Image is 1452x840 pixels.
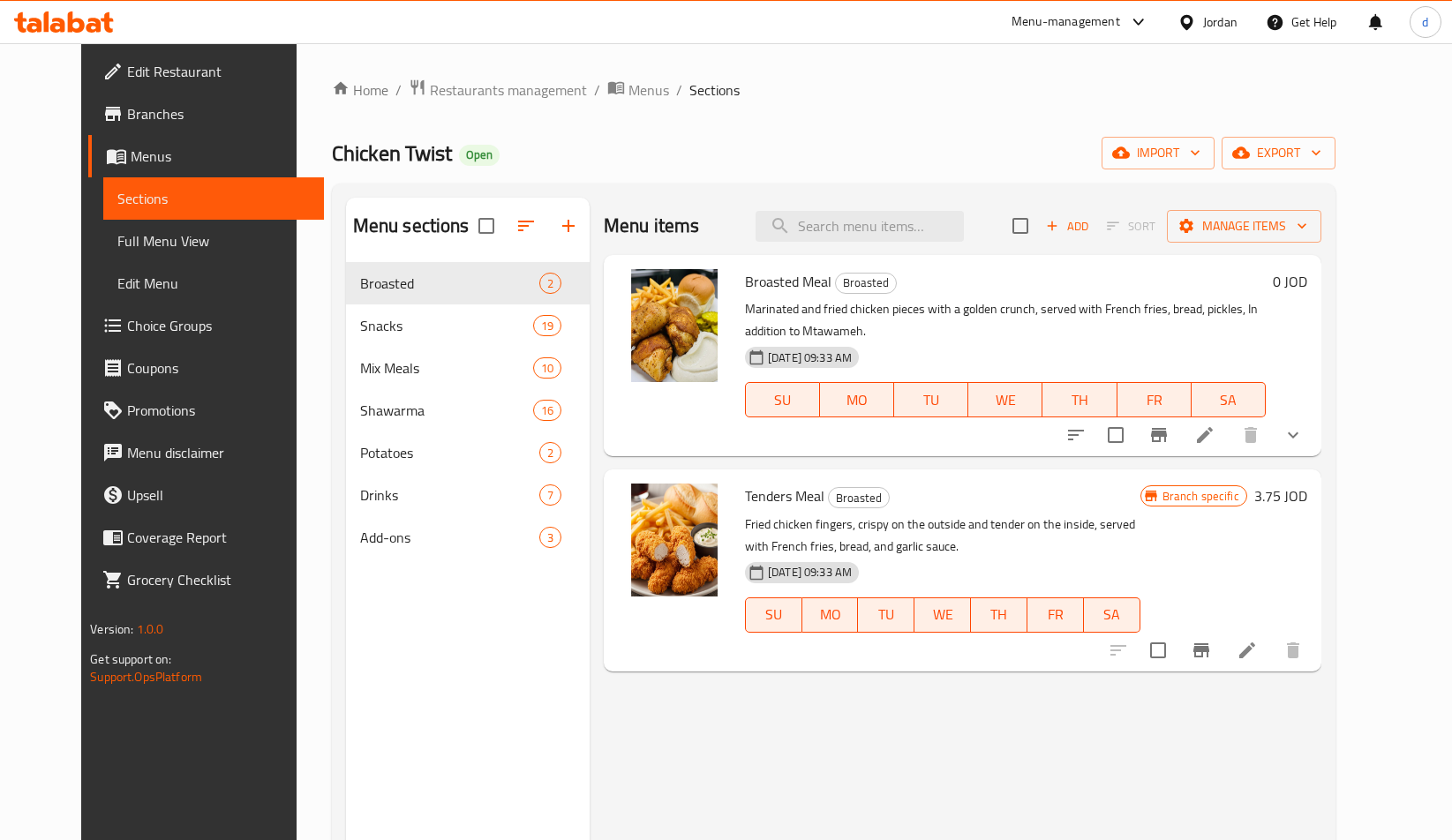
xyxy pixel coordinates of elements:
span: Chicken Twist [332,133,452,173]
div: Shawarma16 [346,389,590,431]
span: Broasted Meal [745,268,831,295]
span: Snacks [360,315,533,336]
span: Sort sections [505,205,547,247]
button: TU [894,382,968,417]
nav: Menu sections [346,255,590,566]
div: Drinks7 [346,474,590,516]
span: Select section first [1095,213,1167,240]
a: Choice Groups [88,304,324,347]
span: Version: [90,618,133,641]
a: Branches [88,93,324,135]
input: search [756,211,964,242]
span: Select section [1002,207,1039,244]
a: Support.OpsPlatform [90,665,202,688]
span: Shawarma [360,400,533,421]
span: Menu disclaimer [127,442,310,463]
span: 2 [540,445,560,461]
a: Edit menu item [1194,424,1215,446]
span: Menus [628,79,669,101]
a: Edit menu item [1237,640,1258,661]
button: WE [914,597,971,633]
button: SU [745,382,820,417]
span: d [1422,12,1428,32]
span: SA [1199,387,1259,413]
div: Broasted2 [346,262,590,304]
span: Add [1043,216,1091,236]
span: TU [865,602,907,627]
button: sort-choices [1055,414,1097,456]
button: MO [820,382,894,417]
span: import [1116,142,1200,164]
span: Grocery Checklist [127,569,310,590]
a: Sections [103,177,324,220]
div: items [533,400,561,421]
button: delete [1272,629,1314,671]
button: import [1102,137,1215,169]
button: delete [1230,414,1272,456]
button: MO [802,597,859,633]
span: [DATE] 09:33 AM [761,564,859,581]
div: Broasted [835,273,897,294]
nav: breadcrumb [332,79,1335,101]
div: Menu-management [1012,11,1120,33]
button: SU [745,597,802,633]
span: Select to update [1140,632,1177,669]
span: TH [978,602,1020,627]
button: FR [1117,382,1192,417]
button: TH [1042,382,1117,417]
button: Branch-specific-item [1138,414,1180,456]
button: Add section [547,205,590,247]
span: Add item [1039,213,1095,240]
span: Upsell [127,484,310,506]
button: export [1222,137,1335,169]
span: Add-ons [360,527,539,548]
button: Add [1039,213,1095,240]
span: Branches [127,103,310,124]
a: Coupons [88,347,324,389]
img: Tenders Meal [618,484,731,596]
a: Promotions [88,389,324,431]
h2: Menu items [604,213,700,239]
span: WE [975,387,1035,413]
span: 16 [534,402,560,419]
span: Coverage Report [127,527,310,548]
a: Grocery Checklist [88,559,324,601]
span: 3 [540,529,560,546]
a: Upsell [88,474,324,516]
a: Menus [607,79,669,101]
span: Sections [117,188,310,209]
span: MO [827,387,887,413]
a: Home [332,79,388,101]
span: Sections [689,79,740,101]
span: Restaurants management [430,79,587,101]
div: items [539,527,561,548]
a: Menus [88,135,324,177]
div: Open [459,145,500,166]
p: Fried chicken fingers, crispy on the outside and tender on the inside, served with French fries, ... [745,514,1140,558]
div: Potatoes [360,442,539,463]
div: items [539,442,561,463]
span: Edit Restaurant [127,61,310,82]
img: Broasted Meal [618,269,731,382]
span: Select all sections [468,207,505,244]
span: SA [1091,602,1133,627]
span: Manage items [1181,215,1307,237]
span: 2 [540,275,560,292]
span: export [1236,142,1321,164]
span: Broasted [829,488,889,508]
span: 19 [534,318,560,334]
button: show more [1272,414,1314,456]
button: TH [971,597,1027,633]
span: WE [922,602,964,627]
span: Mix Meals [360,357,533,379]
span: SU [753,387,813,413]
svg: Show Choices [1283,424,1304,446]
span: [DATE] 09:33 AM [761,349,859,366]
span: SU [753,602,795,627]
span: Broasted [836,273,896,293]
span: FR [1125,387,1185,413]
span: Coupons [127,357,310,379]
span: 10 [534,360,560,377]
span: TH [1050,387,1110,413]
